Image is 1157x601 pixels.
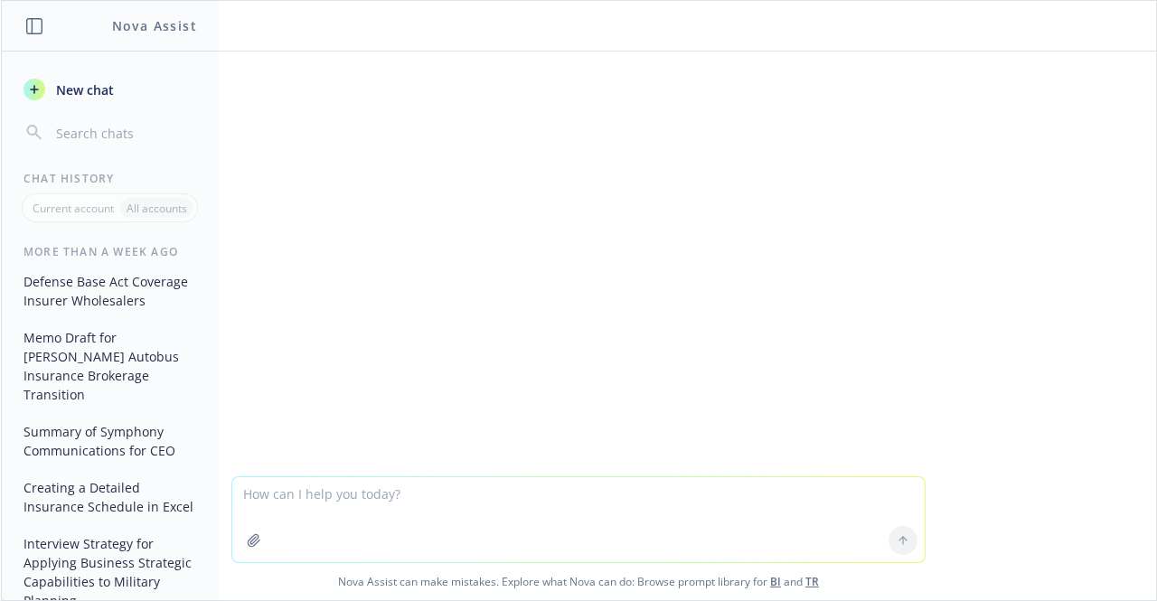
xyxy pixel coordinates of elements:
[112,16,197,35] h1: Nova Assist
[770,574,781,589] a: BI
[33,201,114,216] p: Current account
[2,244,218,259] div: More than a week ago
[805,574,819,589] a: TR
[16,473,203,521] button: Creating a Detailed Insurance Schedule in Excel
[16,323,203,409] button: Memo Draft for [PERSON_NAME] Autobus Insurance Brokerage Transition
[52,80,114,99] span: New chat
[16,267,203,315] button: Defense Base Act Coverage Insurer Wholesalers
[8,563,1149,600] span: Nova Assist can make mistakes. Explore what Nova can do: Browse prompt library for and
[16,417,203,465] button: Summary of Symphony Communications for CEO
[52,120,196,146] input: Search chats
[2,171,218,186] div: Chat History
[127,201,187,216] p: All accounts
[16,73,203,106] button: New chat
